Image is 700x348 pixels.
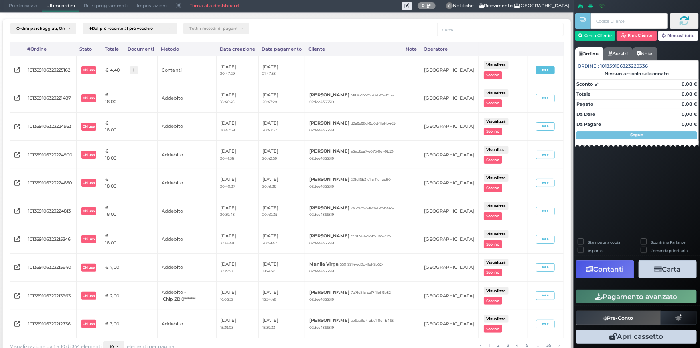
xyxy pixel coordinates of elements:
td: [DATE] [216,169,258,197]
td: 101359106323212736 [24,310,76,338]
button: Visualizza [484,259,509,266]
td: Addebito [158,197,217,225]
label: Stampa una copia [588,240,620,245]
strong: Da Dare [576,111,595,117]
b: Chiuso [83,209,95,213]
td: [GEOGRAPHIC_DATA] [420,254,479,282]
td: € 18,00 [101,113,124,141]
small: 20:39:43 [220,212,235,217]
td: 101359106323224850 [24,169,76,197]
td: [DATE] [258,197,305,225]
button: Visualizza [484,287,509,295]
button: Dal più recente al più vecchio [83,23,177,34]
td: [DATE] [258,141,305,169]
b: 0 [422,3,425,8]
div: Ordini parcheggiati, Ordini aperti, Ordini chiusi [16,26,65,31]
td: € 18,00 [101,169,124,197]
small: 18:46:45 [262,269,276,273]
td: [GEOGRAPHIC_DATA] [420,169,479,197]
td: [DATE] [216,113,258,141]
button: Storno [484,156,502,164]
b: Chiuso [83,266,95,270]
td: [DATE] [216,141,258,169]
td: [DATE] [258,169,305,197]
td: 101359106323224900 [24,141,76,169]
small: 16:34:48 [220,241,234,245]
div: Dal più recente al più vecchio [89,26,165,31]
button: Storno [484,212,502,220]
button: Visualizza [484,89,509,97]
small: 20:42:59 [220,128,235,132]
span: Ordine : [578,63,599,70]
td: [GEOGRAPHIC_DATA] [420,141,479,169]
td: [GEOGRAPHIC_DATA] [420,56,479,84]
div: Cliente [305,42,402,56]
small: 20:43:32 [262,128,277,132]
button: Storno [484,240,502,248]
td: 101359106323221487 [24,84,76,113]
div: Stato [76,42,101,56]
td: [DATE] [258,254,305,282]
td: € 18,00 [101,84,124,113]
small: 550f9914-ed0d-11ef-9b52-02dee4366319 [309,262,383,273]
b: [PERSON_NAME] [309,176,349,182]
small: 20:39:42 [262,241,277,245]
div: #Ordine [24,42,76,56]
button: Rim. Cliente [617,31,657,41]
td: Addebito [158,169,217,197]
small: f9836cbf-d720-11ef-9b52-02dee4366319 [309,93,394,104]
small: 20:41:36 [262,184,276,188]
button: Ordini parcheggiati, Ordini aperti, Ordini chiusi [10,23,76,34]
b: Chiuso [83,68,95,72]
td: [GEOGRAPHIC_DATA] [420,225,479,254]
td: [DATE] [216,197,258,225]
strong: Sconto [576,81,593,88]
div: Nessun articolo selezionato [575,71,699,76]
a: Torna alla dashboard [185,0,243,12]
div: Documenti [124,42,158,56]
td: Contanti [158,56,217,84]
td: 101359106323225162 [24,56,76,84]
td: [DATE] [258,56,305,84]
span: Ritiri programmati [79,0,132,12]
td: 101359106323215346 [24,225,76,254]
button: Rimuovi tutto [658,31,699,41]
small: cf781981-d29b-11ef-9f1b-02dee4366319 [309,234,391,245]
b: [PERSON_NAME] [309,92,349,98]
button: Pre-Conto [576,311,661,325]
b: Chiuso [83,96,95,100]
small: d2a9e98d-9d0d-11ef-b465-02dee4366319 [309,121,396,132]
small: 18:46:46 [220,100,234,104]
td: [GEOGRAPHIC_DATA] [420,282,479,310]
span: 101359106323229336 [601,63,648,70]
b: [PERSON_NAME] [309,289,349,295]
button: Storno [484,269,502,276]
div: Data pagamento [258,42,305,56]
strong: 0,00 € [682,101,697,107]
td: 101359106323224953 [24,113,76,141]
button: Pagamento avanzato [576,290,697,303]
button: Storno [484,325,502,333]
div: Operatore [420,42,479,56]
button: Carta [639,260,697,278]
strong: Da Pagare [576,121,601,127]
small: 20:41:36 [220,156,234,160]
button: Visualizza [484,174,509,182]
strong: 0,00 € [682,111,697,117]
td: 101359106323224813 [24,197,76,225]
label: Asporto [588,248,603,253]
button: Storno [484,99,502,107]
small: 15:39:33 [262,325,275,330]
b: [PERSON_NAME] [309,205,349,211]
td: [GEOGRAPHIC_DATA] [420,197,479,225]
strong: Pagato [576,101,593,107]
b: Chiuso [83,125,95,129]
div: Data creazione [216,42,258,56]
td: € 2,00 [101,282,124,310]
button: Visualizza [484,146,509,154]
td: Addebito [158,310,217,338]
label: Scontrino Parlante [651,240,686,245]
td: [DATE] [216,225,258,254]
td: € 18,00 [101,197,124,225]
b: Chiuso [83,294,95,298]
